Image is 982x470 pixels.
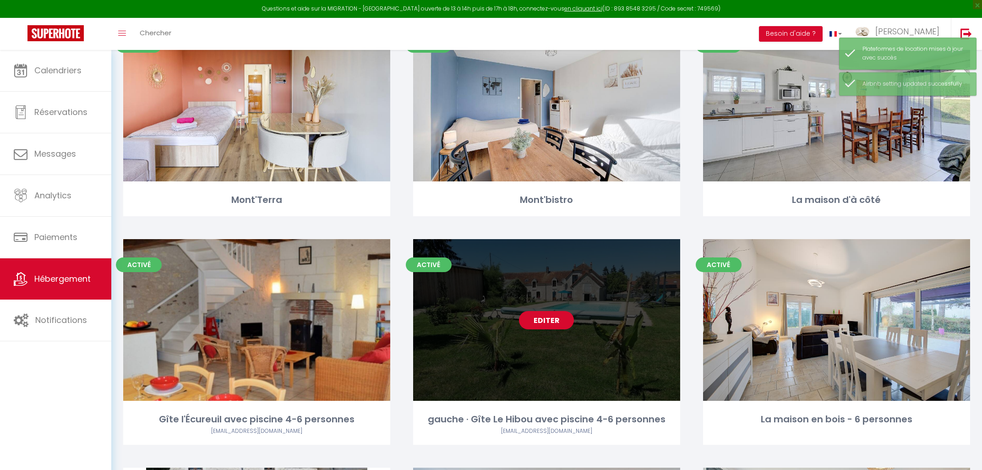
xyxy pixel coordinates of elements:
[809,91,864,109] a: Editer
[140,28,171,38] span: Chercher
[229,91,284,109] a: Editer
[862,45,967,62] div: Plateformes de location mises à jour avec succès
[116,257,162,272] span: Activé
[862,80,967,88] div: Airbnb setting updated successfully
[27,25,84,41] img: Super Booking
[696,257,742,272] span: Activé
[123,427,390,436] div: Airbnb
[960,28,972,39] img: logout
[133,18,178,50] a: Chercher
[413,427,680,436] div: Airbnb
[229,311,284,329] a: Editer
[703,412,970,426] div: La maison en bois - 6 personnes
[34,273,91,284] span: Hébergement
[809,311,864,329] a: Editer
[34,106,87,118] span: Réservations
[849,18,951,50] a: ... [PERSON_NAME]
[123,193,390,207] div: Mont'Terra
[875,26,939,37] span: [PERSON_NAME]
[34,148,76,159] span: Messages
[564,5,602,12] a: en cliquant ici
[413,193,680,207] div: Mont'bistro
[34,190,71,201] span: Analytics
[703,193,970,207] div: La maison d'à côté
[35,314,87,326] span: Notifications
[759,26,823,42] button: Besoin d'aide ?
[413,412,680,426] div: gauche · Gîte Le Hibou avec piscine 4-6 personnes
[519,91,574,109] a: Editer
[123,412,390,426] div: Gîte l'Écureuil avec piscine 4-6 personnes
[7,4,35,31] button: Open LiveChat chat widget
[34,65,82,76] span: Calendriers
[519,311,574,329] a: Editer
[34,231,77,243] span: Paiements
[406,257,452,272] span: Activé
[856,27,869,36] img: ...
